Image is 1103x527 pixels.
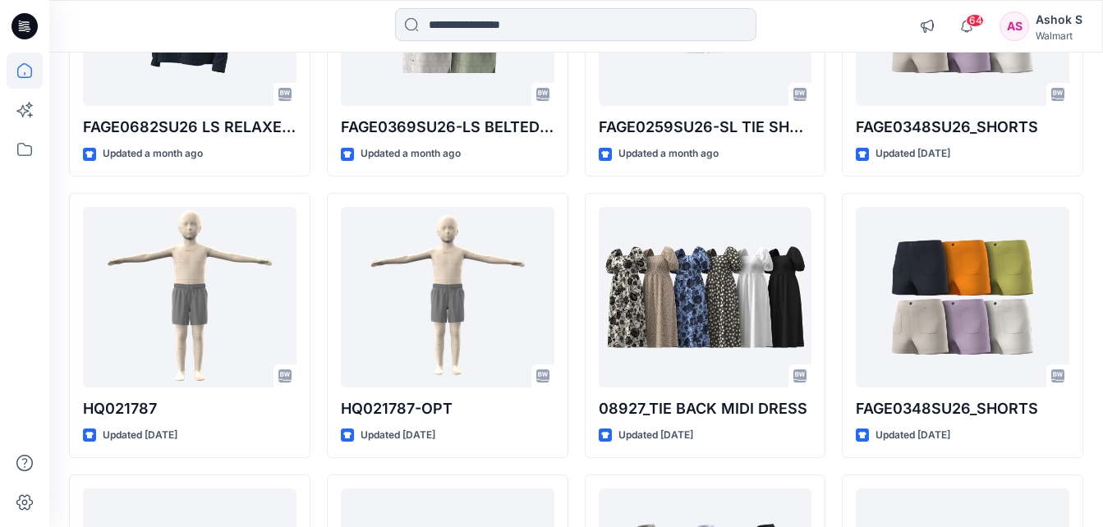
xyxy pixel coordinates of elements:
[876,145,950,163] p: Updated [DATE]
[83,116,296,139] p: FAGE0682SU26 LS RELAXED BTTN UP SHIRT
[1000,11,1029,41] div: AS
[341,397,554,420] p: HQ021787-OPT
[341,116,554,139] p: FAGE0369SU26-LS BELTED KNEE LENGTH SHIRT
[856,116,1069,139] p: FAGE0348SU26_SHORTS
[103,145,203,163] p: Updated a month ago
[1036,10,1082,30] div: Ashok S
[618,145,719,163] p: Updated a month ago
[103,427,177,444] p: Updated [DATE]
[966,14,984,27] span: 64
[599,116,812,139] p: FAGE0259SU26-SL TIE SHOULDER SWEETHEART CAMI
[83,397,296,420] p: HQ021787
[599,397,812,420] p: 08927_TIE BACK MIDI DRESS
[361,145,461,163] p: Updated a month ago
[876,427,950,444] p: Updated [DATE]
[618,427,693,444] p: Updated [DATE]
[599,207,812,387] a: 08927_TIE BACK MIDI DRESS
[361,427,435,444] p: Updated [DATE]
[83,207,296,387] a: HQ021787
[1036,30,1082,42] div: Walmart
[856,397,1069,420] p: FAGE0348SU26_SHORTS
[856,207,1069,387] a: FAGE0348SU26_SHORTS
[341,207,554,387] a: HQ021787-OPT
